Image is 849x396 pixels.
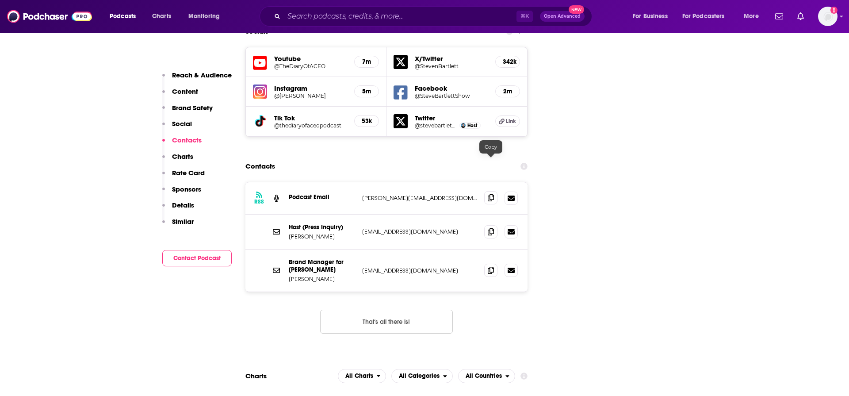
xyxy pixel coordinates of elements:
input: Search podcasts, credits, & more... [284,9,516,23]
h5: X/Twitter [415,54,488,63]
h5: Youtube [274,54,347,63]
span: More [744,10,759,23]
button: Details [162,201,194,217]
button: Open AdvancedNew [540,11,585,22]
button: open menu [391,369,453,383]
button: Contact Podcast [162,250,232,266]
span: All Charts [345,373,373,379]
h2: Platforms [338,369,386,383]
a: @SteveBartlettShow [415,92,488,99]
span: All Categories [399,373,440,379]
button: open menu [677,9,738,23]
h5: 5m [362,88,371,95]
a: Show notifications dropdown [794,9,807,24]
a: Show notifications dropdown [772,9,787,24]
p: Brand Manager for [PERSON_NAME] [289,258,355,273]
button: open menu [103,9,147,23]
img: User Profile [818,7,838,26]
button: Sponsors [162,185,201,201]
button: Brand Safety [162,104,213,120]
p: Content [172,87,198,96]
span: Link [506,118,516,125]
button: Nothing here. [320,310,453,334]
p: Rate Card [172,169,205,177]
span: Monitoring [188,10,220,23]
button: Reach & Audience [162,71,232,87]
div: Copy [479,140,502,154]
p: Reach & Audience [172,71,232,79]
span: All Countries [466,373,502,379]
button: Social [162,119,192,136]
p: Podcast Email [289,193,355,201]
button: Show profile menu [818,7,838,26]
h2: Categories [391,369,453,383]
p: [PERSON_NAME] [289,275,355,283]
div: Search podcasts, credits, & more... [268,6,600,27]
p: Similar [172,217,194,226]
p: Brand Safety [172,104,213,112]
span: Podcasts [110,10,136,23]
p: Details [172,201,194,209]
p: Sponsors [172,185,201,193]
button: open menu [738,9,770,23]
h5: 7m [362,58,371,65]
button: open menu [458,369,515,383]
p: [EMAIL_ADDRESS][DOMAIN_NAME] [362,228,477,235]
span: Logged in as rowan.sullivan [818,7,838,26]
span: Host [467,123,477,128]
a: @thediaryofaceopodcast [274,122,347,129]
span: For Podcasters [682,10,725,23]
p: [PERSON_NAME] [289,233,355,240]
a: @stevebartlettsc [415,122,457,129]
button: open menu [182,9,231,23]
span: Open Advanced [544,14,581,19]
p: [EMAIL_ADDRESS][DOMAIN_NAME] [362,267,477,274]
button: Charts [162,152,193,169]
h5: Twitter [415,114,488,122]
span: ⌘ K [516,11,533,22]
p: [PERSON_NAME][EMAIL_ADDRESS][DOMAIN_NAME] [362,194,477,202]
h5: 342k [503,58,512,65]
a: @StevenBartlett [415,63,488,69]
p: Host (Press Inquiry) [289,223,355,231]
img: iconImage [253,85,267,99]
h5: Instagram [274,84,347,92]
span: For Business [633,10,668,23]
h2: Charts [245,372,267,380]
img: Steven Bartlett [461,123,466,128]
span: New [569,5,585,14]
h3: RSS [254,198,264,205]
button: Rate Card [162,169,205,185]
button: Content [162,87,198,104]
h2: Contacts [245,158,275,175]
p: Charts [172,152,193,161]
a: @[PERSON_NAME] [274,92,347,99]
button: Similar [162,217,194,234]
img: Podchaser - Follow, Share and Rate Podcasts [7,8,92,25]
span: Charts [152,10,171,23]
h5: 2m [503,88,512,95]
a: Charts [146,9,176,23]
h2: Countries [458,369,515,383]
button: open menu [338,369,386,383]
svg: Add a profile image [830,7,838,14]
h5: 53k [362,117,371,125]
p: Contacts [172,136,202,144]
a: @TheDiaryOfACEO [274,63,347,69]
p: Social [172,119,192,128]
button: open menu [627,9,679,23]
a: Link [495,115,520,127]
h5: Tik Tok [274,114,347,122]
h5: Facebook [415,84,488,92]
button: Contacts [162,136,202,152]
